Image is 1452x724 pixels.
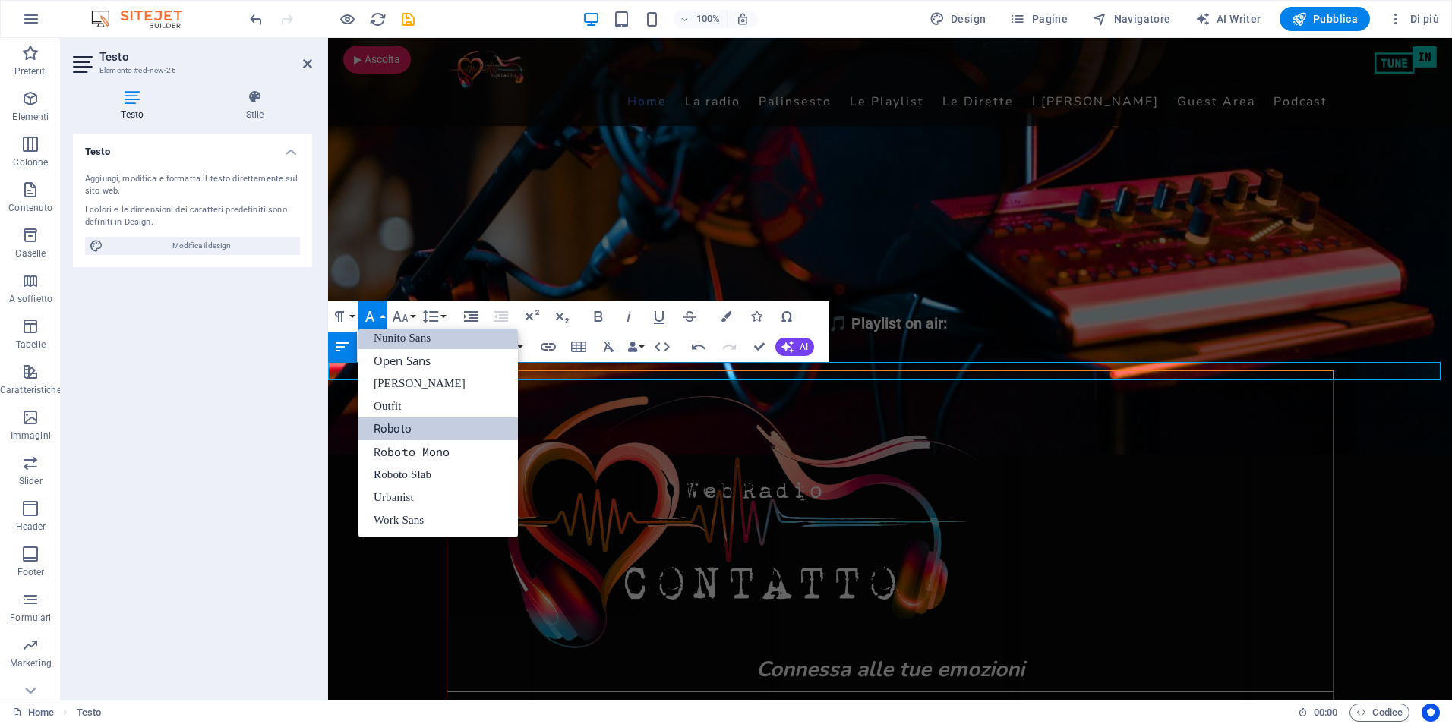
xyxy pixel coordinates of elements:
button: Codice [1349,704,1409,722]
button: Design [923,7,993,31]
h6: Tempo sessione [1298,704,1338,722]
button: Confirm (Ctrl+⏎) [745,332,774,362]
i: Salva (Ctrl+S) [399,11,417,28]
button: HTML [648,332,677,362]
span: AI [800,342,808,351]
p: Header [16,521,46,533]
span: 00 00 [1314,704,1337,722]
div: Aggiungi, modifica e formatta il testo direttamente sul sito web. [85,173,300,198]
span: AI Writer [1195,11,1261,27]
button: Insert Link [534,332,563,362]
button: Di più [1382,7,1445,31]
button: Bold (Ctrl+B) [584,301,613,332]
i: Ricarica la pagina [369,11,387,28]
p: Tabelle [16,338,46,351]
nav: breadcrumb [77,704,101,722]
a: Outfit [358,395,518,417]
p: Elementi [12,111,49,123]
button: Ordered List [514,332,526,362]
button: Underline (Ctrl+U) [645,301,674,332]
h2: Testo [99,50,312,64]
span: Pubblica [1292,11,1359,27]
i: Quando ridimensioni, regola automaticamente il livello di zoom in modo che corrisponda al disposi... [736,12,750,26]
button: Modifica il design [85,237,300,255]
a: Roboto Mono [358,440,518,463]
p: Marketing [10,657,52,669]
button: Pubblica [1280,7,1371,31]
p: Preferiti [14,65,47,77]
a: Nunito Sans [358,326,518,349]
span: Pagine [1010,11,1068,27]
button: Pagine [1004,7,1074,31]
button: undo [247,10,265,28]
p: Formulari [10,612,51,624]
button: AI Writer [1189,7,1267,31]
a: Roboto [358,417,518,440]
button: save [399,10,417,28]
a: Roboto Slab [358,463,518,486]
i: Annulla: Aggiungi elemento (Ctrl+Z) [248,11,265,28]
button: Font Size [389,301,418,332]
a: Urbanist [358,486,518,508]
span: Codice [1356,704,1403,722]
span: Navigatore [1092,11,1170,27]
div: Font Family [358,329,518,537]
button: Undo (Ctrl+Z) [684,332,713,362]
a: Work Sans [358,508,518,531]
button: Data Bindings [625,332,646,362]
p: Slider [19,475,43,487]
button: reload [368,10,387,28]
button: Icons [742,301,771,332]
span: : [1324,707,1327,718]
a: Open Sans [358,349,518,372]
button: Superscript [517,301,546,332]
div: I colori e le dimensioni dei caratteri predefiniti sono definiti in Design. [85,204,300,229]
button: Insert Table [564,332,593,362]
h4: Stile [198,90,313,121]
button: Increase Indent [456,301,485,332]
button: Redo (Ctrl+Shift+Z) [715,332,743,362]
h3: Elemento #ed-new-26 [99,64,282,77]
div: Design (Ctrl+Alt+Y) [923,7,993,31]
button: Navigatore [1086,7,1176,31]
button: Subscript [548,301,576,332]
img: Editor Logo [87,10,201,28]
h4: Testo [73,90,198,121]
h6: 100% [696,10,721,28]
span: Di più [1388,11,1439,27]
button: Special Characters [772,301,801,332]
span: Design [930,11,986,27]
p: Footer [17,566,45,578]
p: Caselle [15,247,46,260]
a: Oswald [358,372,518,395]
h4: Testo [73,134,312,161]
button: Font Family [358,301,387,332]
button: Strikethrough [675,301,704,332]
button: Paragraph Format [328,301,357,332]
button: 100% [674,10,728,28]
p: A soffietto [9,293,52,305]
span: Modifica il design [108,237,295,255]
button: Decrease Indent [487,301,516,332]
button: Italic (Ctrl+I) [614,301,643,332]
button: Colors [712,301,740,332]
button: AI [775,338,814,356]
button: Line Height [419,301,448,332]
button: Align Left [328,332,357,362]
span: Fai clic per selezionare. Doppio clic per modificare [77,704,101,722]
p: Immagini [11,430,51,442]
button: Usercentrics [1422,704,1440,722]
p: Colonne [13,156,48,168]
p: Contenuto [8,202,52,214]
button: Clicca qui per lasciare la modalità di anteprima e continuare la modifica [338,10,356,28]
a: Fai clic per annullare la selezione. Doppio clic per aprire le pagine [12,704,54,722]
button: Clear Formatting [595,332,623,362]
